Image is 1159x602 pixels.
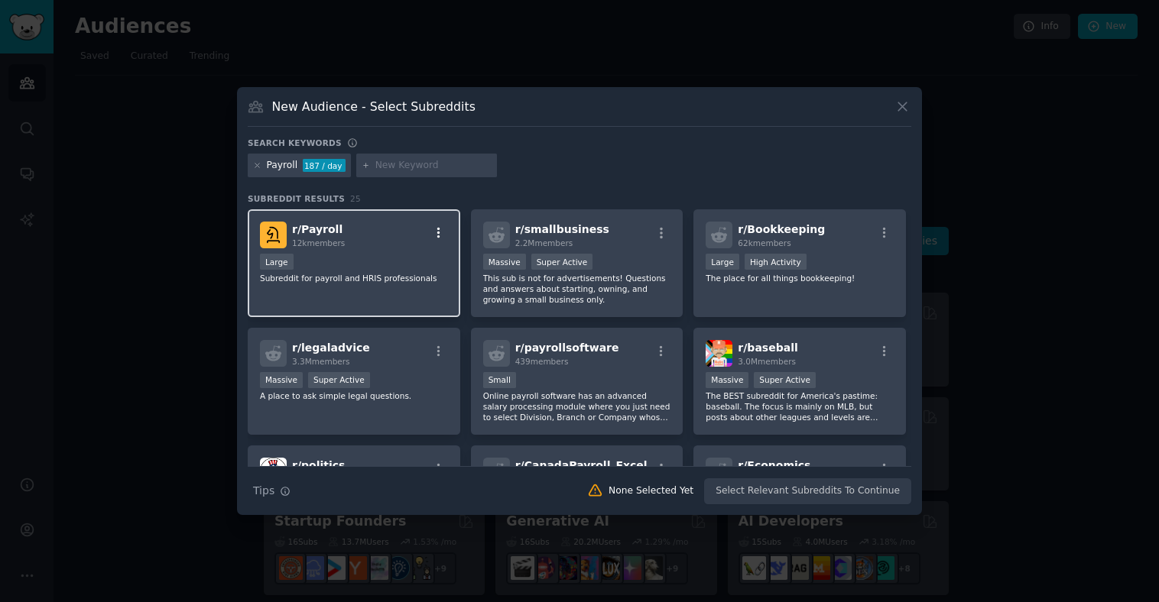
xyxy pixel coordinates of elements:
[260,390,448,401] p: A place to ask simple legal questions.
[292,341,370,354] span: r/ legaladvice
[515,223,609,235] span: r/ smallbusiness
[248,193,345,204] span: Subreddit Results
[706,273,894,283] p: The place for all things bookkeeping!
[260,254,294,270] div: Large
[253,483,274,499] span: Tips
[303,159,346,173] div: 187 / day
[738,357,796,366] span: 3.0M members
[260,273,448,283] p: Subreddit for payroll and HRIS professionals
[267,159,298,173] div: Payroll
[350,194,361,203] span: 25
[738,238,791,248] span: 62k members
[515,341,619,354] span: r/ payrollsoftware
[706,390,894,422] p: The BEST subreddit for America's pastime: baseball. The focus is mainly on MLB, but posts about o...
[375,159,492,173] input: New Keyword
[292,238,345,248] span: 12k members
[515,357,569,366] span: 439 members
[483,372,516,388] div: Small
[531,254,593,270] div: Super Active
[292,357,350,366] span: 3.3M members
[248,138,342,148] h3: Search keywords
[292,459,345,471] span: r/ politics
[754,372,816,388] div: Super Active
[260,372,303,388] div: Massive
[272,99,476,115] h3: New Audience - Select Subreddits
[609,484,693,498] div: None Selected Yet
[706,340,732,367] img: baseball
[483,254,526,270] div: Massive
[738,223,825,235] span: r/ Bookkeeping
[260,222,287,248] img: Payroll
[706,254,739,270] div: Large
[308,372,370,388] div: Super Active
[515,459,648,471] span: r/ CanadaPayroll_Excel
[706,372,748,388] div: Massive
[483,390,671,422] p: Online payroll software has an advanced salary processing module where you just need to select Di...
[260,458,287,484] img: politics
[738,459,810,471] span: r/ Economics
[745,254,807,270] div: High Activity
[248,477,296,504] button: Tips
[738,341,797,354] span: r/ baseball
[483,273,671,305] p: This sub is not for advertisements! Questions and answers about starting, owning, and growing a s...
[292,223,343,235] span: r/ Payroll
[515,238,573,248] span: 2.2M members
